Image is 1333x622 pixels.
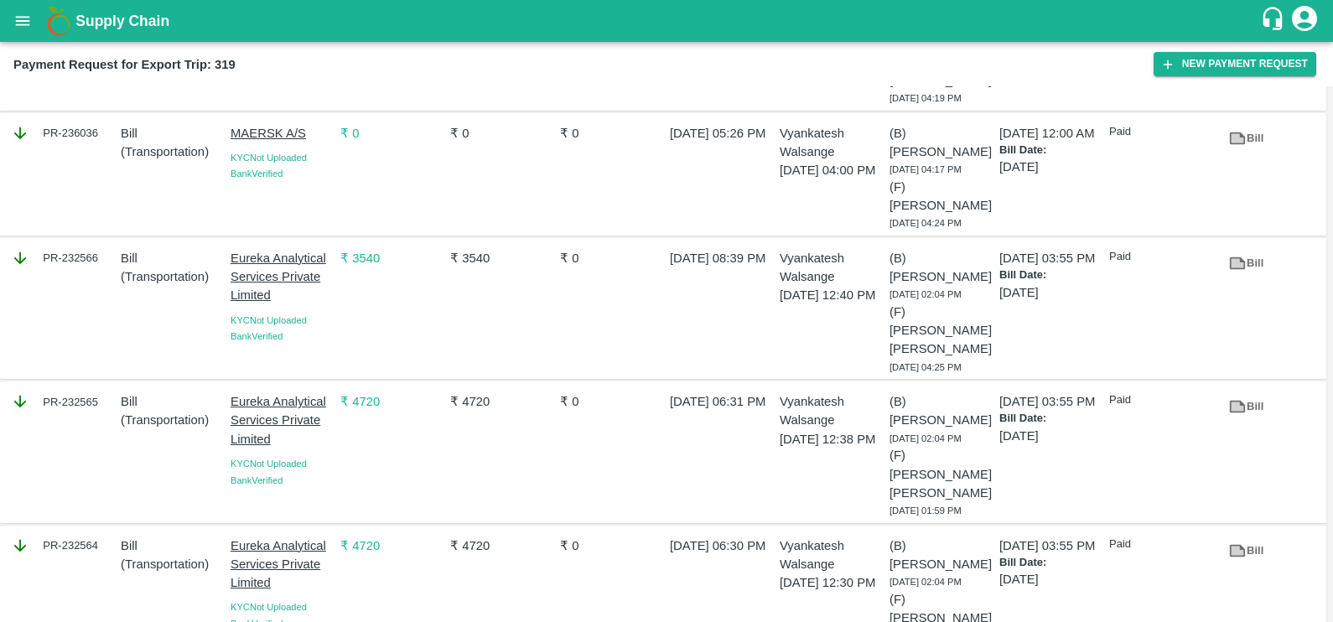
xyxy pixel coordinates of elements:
p: [DATE] [999,283,1102,302]
span: Bank Verified [231,168,283,179]
p: ( Transportation ) [121,555,224,573]
p: ₹ 0 [560,536,663,555]
p: Paid [1109,124,1212,140]
p: [DATE] 12:30 PM [780,573,883,592]
p: ( Transportation ) [121,411,224,429]
p: [DATE] 08:39 PM [670,249,773,267]
a: Supply Chain [75,9,1260,33]
span: [DATE] 04:25 PM [890,362,962,372]
div: PR-232565 [11,392,114,411]
p: ( Transportation ) [121,267,224,286]
p: Bill [121,392,224,411]
p: Paid [1109,392,1212,408]
p: [DATE] [999,427,1102,445]
div: customer-support [1260,6,1289,36]
b: Supply Chain [75,13,169,29]
p: Vyankatesh Walsange [780,392,883,430]
p: (F) [PERSON_NAME] [PERSON_NAME] [890,446,993,502]
p: Vyankatesh Walsange [780,536,883,574]
p: ₹ 4720 [340,536,443,555]
a: Bill [1219,124,1273,153]
span: [DATE] 02:04 PM [890,289,962,299]
p: Eureka Analytical Services Private Limited [231,536,334,593]
span: KYC Not Uploaded [231,153,307,163]
p: Bill Date: [999,143,1102,158]
p: (B) [PERSON_NAME] [890,536,993,574]
p: Bill [121,536,224,555]
p: [DATE] 06:31 PM [670,392,773,411]
p: Vyankatesh Walsange [780,249,883,287]
p: Bill Date: [999,267,1102,283]
p: MAERSK A/S [231,124,334,143]
span: Bank Verified [231,331,283,341]
p: [DATE] [999,570,1102,588]
p: ₹ 0 [560,249,663,267]
p: Vyankatesh Walsange [780,124,883,162]
div: PR-232564 [11,536,114,555]
p: ₹ 0 [340,124,443,143]
p: ( Transportation ) [121,143,224,161]
p: ₹ 3540 [450,249,553,267]
p: ₹ 4720 [450,536,553,555]
p: Bill Date: [999,411,1102,427]
span: [DATE] 02:04 PM [890,433,962,443]
span: [DATE] 02:04 PM [890,577,962,587]
p: ₹ 4720 [450,392,553,411]
a: Bill [1219,536,1273,566]
p: [DATE] 03:55 PM [999,392,1102,411]
button: open drawer [3,2,42,40]
p: ₹ 0 [560,392,663,411]
a: Bill [1219,392,1273,422]
p: (B) [PERSON_NAME] [890,124,993,162]
p: [DATE] 05:26 PM [670,124,773,143]
p: ₹ 3540 [340,249,443,267]
p: Bill Date: [999,555,1102,571]
div: account of current user [1289,3,1320,39]
span: [DATE] 04:24 PM [890,218,962,228]
p: [DATE] 06:30 PM [670,536,773,555]
span: [DATE] 01:59 PM [890,505,962,516]
p: [DATE] 12:38 PM [780,430,883,448]
span: [DATE] 04:19 PM [890,93,962,103]
p: Paid [1109,536,1212,552]
span: Bank Verified [231,475,283,485]
p: [DATE] 12:00 AM [999,124,1102,143]
p: Eureka Analytical Services Private Limited [231,392,334,448]
p: Eureka Analytical Services Private Limited [231,249,334,305]
p: Bill [121,124,224,143]
p: [DATE] 03:55 PM [999,249,1102,267]
p: Bill [121,249,224,267]
span: KYC Not Uploaded [231,459,307,469]
div: PR-232566 [11,249,114,267]
img: logo [42,4,75,38]
p: [DATE] 12:40 PM [780,286,883,304]
p: Paid [1109,249,1212,265]
button: New Payment Request [1154,52,1316,76]
p: (B) [PERSON_NAME] [890,392,993,430]
b: Payment Request for Export Trip: 319 [13,58,236,71]
p: [DATE] [999,158,1102,176]
p: [DATE] 03:55 PM [999,536,1102,555]
p: [DATE] 04:00 PM [780,161,883,179]
span: KYC Not Uploaded [231,602,307,612]
p: ₹ 0 [450,124,553,143]
a: Bill [1219,249,1273,278]
p: (F) [PERSON_NAME] [890,178,993,215]
p: ₹ 0 [560,124,663,143]
div: PR-236036 [11,124,114,143]
p: (B) [PERSON_NAME] [890,249,993,287]
p: (F) [PERSON_NAME] [PERSON_NAME] [890,303,993,359]
span: KYC Not Uploaded [231,315,307,325]
p: ₹ 4720 [340,392,443,411]
span: [DATE] 04:17 PM [890,164,962,174]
